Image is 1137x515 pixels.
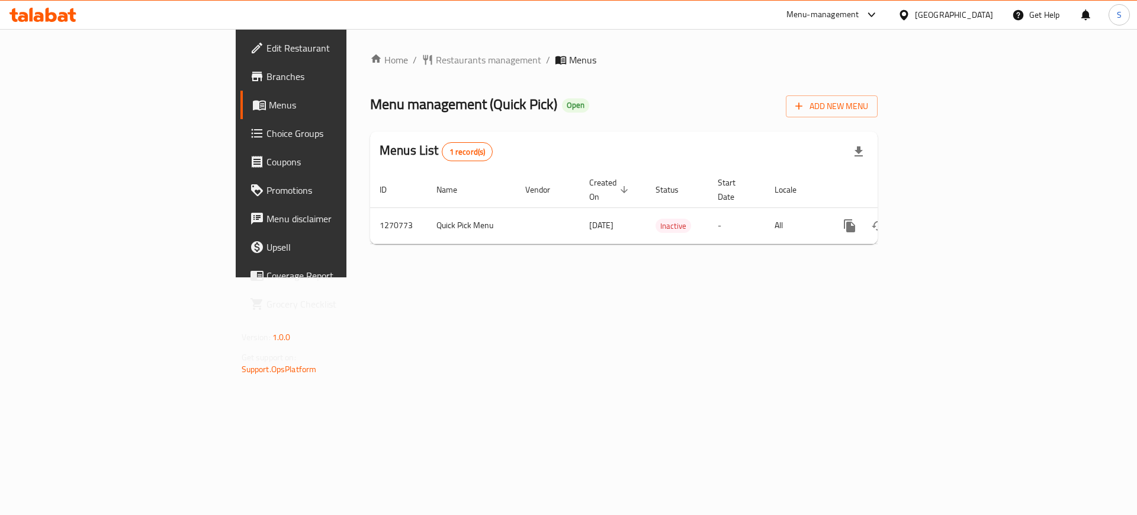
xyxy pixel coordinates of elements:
[826,172,959,208] th: Actions
[266,126,416,140] span: Choice Groups
[380,183,402,197] span: ID
[775,183,812,197] span: Locale
[795,99,868,114] span: Add New Menu
[266,268,416,283] span: Coverage Report
[266,240,416,254] span: Upsell
[266,155,416,169] span: Coupons
[836,212,864,240] button: more
[569,53,596,67] span: Menus
[266,69,416,84] span: Branches
[240,91,426,119] a: Menus
[380,142,493,161] h2: Menus List
[786,8,859,22] div: Menu-management
[436,183,473,197] span: Name
[240,34,426,62] a: Edit Restaurant
[915,8,993,21] div: [GEOGRAPHIC_DATA]
[266,183,416,197] span: Promotions
[240,176,426,204] a: Promotions
[656,219,691,233] span: Inactive
[589,217,614,233] span: [DATE]
[370,53,878,67] nav: breadcrumb
[242,350,296,365] span: Get support on:
[240,261,426,290] a: Coverage Report
[240,119,426,148] a: Choice Groups
[240,62,426,91] a: Branches
[864,212,892,240] button: Change Status
[266,212,416,226] span: Menu disclaimer
[525,183,566,197] span: Vendor
[269,98,416,112] span: Menus
[240,148,426,176] a: Coupons
[266,41,416,55] span: Edit Restaurant
[436,53,541,67] span: Restaurants management
[242,330,271,345] span: Version:
[562,98,589,113] div: Open
[442,142,493,161] div: Total records count
[708,207,765,244] td: -
[718,175,751,204] span: Start Date
[272,330,291,345] span: 1.0.0
[240,204,426,233] a: Menu disclaimer
[427,207,516,244] td: Quick Pick Menu
[765,207,826,244] td: All
[370,91,557,117] span: Menu management ( Quick Pick )
[242,362,317,377] a: Support.OpsPlatform
[1117,8,1122,21] span: S
[562,100,589,110] span: Open
[546,53,550,67] li: /
[370,172,959,244] table: enhanced table
[266,297,416,311] span: Grocery Checklist
[589,175,632,204] span: Created On
[422,53,541,67] a: Restaurants management
[844,137,873,166] div: Export file
[442,146,493,158] span: 1 record(s)
[656,183,694,197] span: Status
[786,95,878,117] button: Add New Menu
[240,290,426,318] a: Grocery Checklist
[240,233,426,261] a: Upsell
